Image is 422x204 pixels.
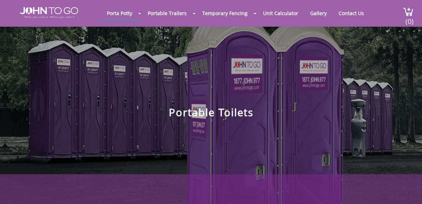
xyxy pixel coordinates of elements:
a: Temporary Fencing [197,6,253,20]
a: Porta Potty [102,6,138,20]
img: JOHN to go [20,7,78,18]
span: (0) [405,11,414,26]
a: Gallery [305,6,332,20]
a: Contact Us [333,6,369,20]
a: Portable Trailers [142,6,192,20]
button: Live Chat [394,176,422,204]
a: Unit Calculator [258,6,303,20]
img: cart a [403,7,414,17]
